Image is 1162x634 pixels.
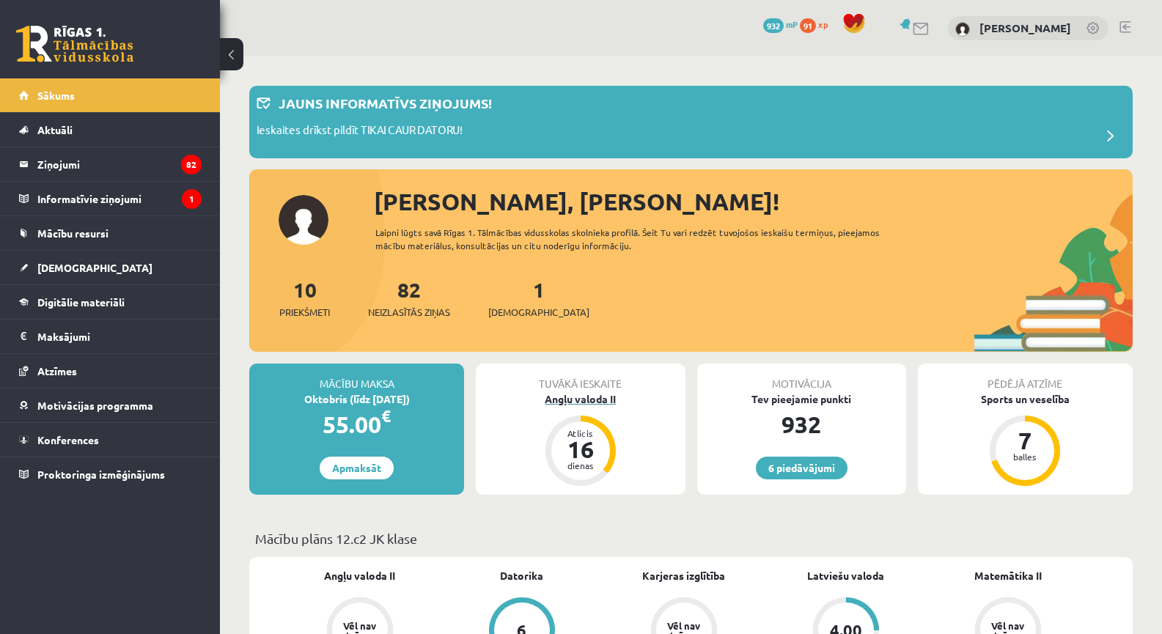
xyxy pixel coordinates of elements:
[763,18,798,30] a: 932 mP
[918,364,1133,391] div: Pēdējā atzīme
[181,155,202,174] i: 82
[279,276,330,320] a: 10Priekšmeti
[37,364,77,377] span: Atzīmes
[249,364,464,391] div: Mācību maksa
[763,18,784,33] span: 932
[642,568,725,583] a: Karjeras izglītība
[476,391,685,407] div: Angļu valoda II
[697,407,906,442] div: 932
[19,78,202,112] a: Sākums
[19,457,202,491] a: Proktoringa izmēģinājums
[19,354,202,388] a: Atzīmes
[786,18,798,30] span: mP
[918,391,1133,488] a: Sports un veselība 7 balles
[979,21,1071,35] a: [PERSON_NAME]
[697,364,906,391] div: Motivācija
[19,147,202,181] a: Ziņojumi82
[279,93,492,113] p: Jauns informatīvs ziņojums!
[37,89,75,102] span: Sākums
[257,93,1125,151] a: Jauns informatīvs ziņojums! Ieskaites drīkst pildīt TIKAI CAUR DATORU!
[500,568,543,583] a: Datorika
[257,122,463,142] p: Ieskaites drīkst pildīt TIKAI CAUR DATORU!
[559,438,603,461] div: 16
[37,123,73,136] span: Aktuāli
[374,184,1133,219] div: [PERSON_NAME], [PERSON_NAME]!
[19,320,202,353] a: Maksājumi
[818,18,828,30] span: xp
[182,189,202,209] i: 1
[955,22,970,37] img: Artjoms Rinkevičs
[37,320,202,353] legend: Maksājumi
[807,568,884,583] a: Latviešu valoda
[1003,429,1047,452] div: 7
[375,226,905,252] div: Laipni lūgts savā Rīgas 1. Tālmācības vidusskolas skolnieka profilā. Šeit Tu vari redzēt tuvojošo...
[918,391,1133,407] div: Sports un veselība
[756,457,847,479] a: 6 piedāvājumi
[19,251,202,284] a: [DEMOGRAPHIC_DATA]
[19,182,202,215] a: Informatīvie ziņojumi1
[488,276,589,320] a: 1[DEMOGRAPHIC_DATA]
[37,226,109,240] span: Mācību resursi
[37,261,152,274] span: [DEMOGRAPHIC_DATA]
[476,364,685,391] div: Tuvākā ieskaite
[37,433,99,446] span: Konferences
[249,407,464,442] div: 55.00
[368,276,450,320] a: 82Neizlasītās ziņas
[1003,452,1047,461] div: balles
[488,305,589,320] span: [DEMOGRAPHIC_DATA]
[16,26,133,62] a: Rīgas 1. Tālmācības vidusskola
[19,388,202,422] a: Motivācijas programma
[974,568,1042,583] a: Matemātika II
[476,391,685,488] a: Angļu valoda II Atlicis 16 dienas
[19,285,202,319] a: Digitālie materiāli
[320,457,394,479] a: Apmaksāt
[37,147,202,181] legend: Ziņojumi
[255,528,1127,548] p: Mācību plāns 12.c2 JK klase
[559,461,603,470] div: dienas
[368,305,450,320] span: Neizlasītās ziņas
[37,468,165,481] span: Proktoringa izmēģinājums
[249,391,464,407] div: Oktobris (līdz [DATE])
[19,216,202,250] a: Mācību resursi
[381,405,391,427] span: €
[279,305,330,320] span: Priekšmeti
[19,113,202,147] a: Aktuāli
[37,399,153,412] span: Motivācijas programma
[800,18,835,30] a: 91 xp
[800,18,816,33] span: 91
[37,182,202,215] legend: Informatīvie ziņojumi
[559,429,603,438] div: Atlicis
[324,568,395,583] a: Angļu valoda II
[37,295,125,309] span: Digitālie materiāli
[19,423,202,457] a: Konferences
[697,391,906,407] div: Tev pieejamie punkti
